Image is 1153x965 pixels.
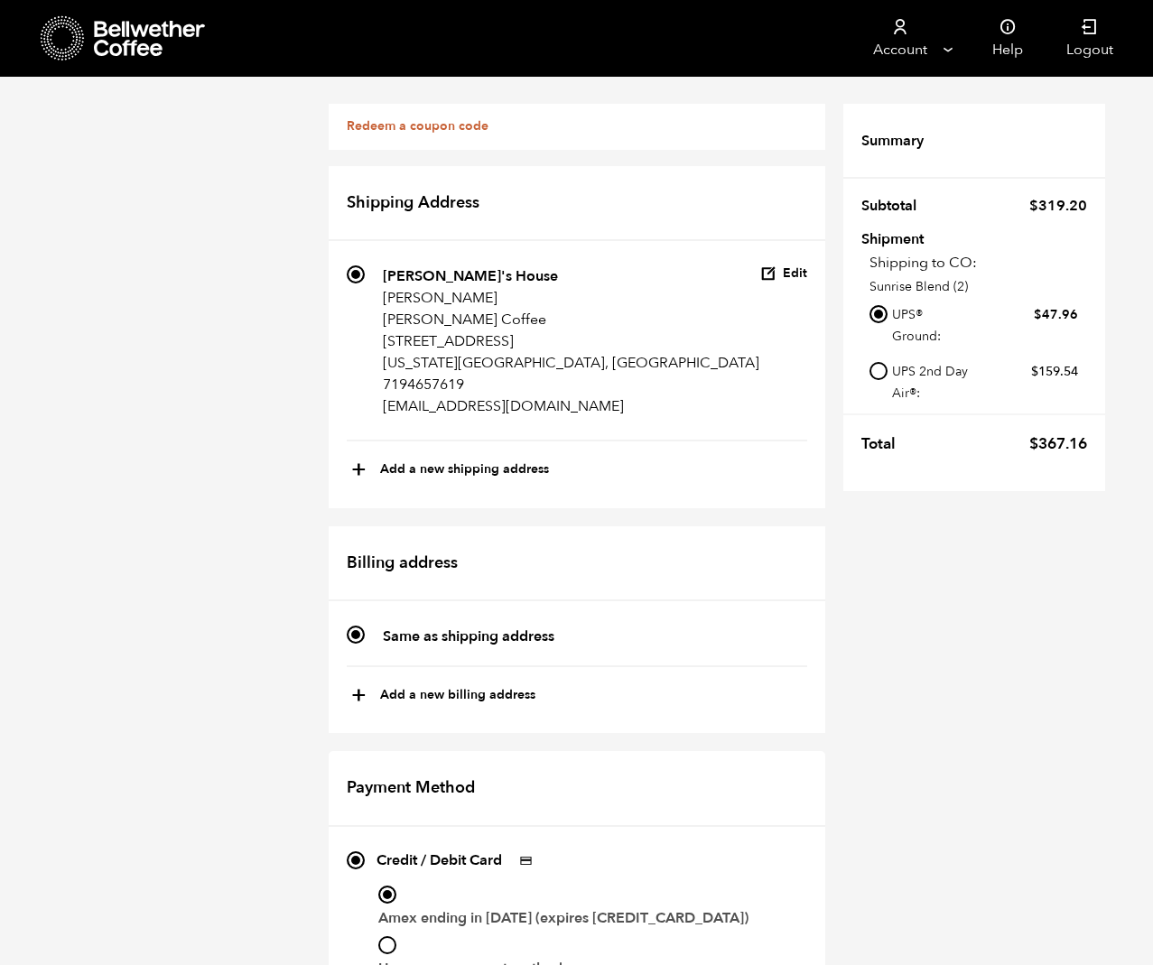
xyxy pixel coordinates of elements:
[329,166,825,242] h2: Shipping Address
[329,751,825,827] h2: Payment Method
[861,122,934,160] th: Summary
[892,302,1077,348] label: UPS® Ground:
[1034,306,1042,323] span: $
[383,266,558,286] strong: [PERSON_NAME]'s House
[1029,196,1038,216] span: $
[351,455,549,486] button: +Add a new shipping address
[1031,363,1038,380] span: $
[377,846,543,875] label: Credit / Debit Card
[383,309,759,330] p: [PERSON_NAME] Coffee
[509,849,543,871] img: Credit / Debit Card
[1029,433,1087,454] bdi: 367.16
[351,681,535,711] button: +Add a new billing address
[1029,433,1038,454] span: $
[347,117,488,135] a: Redeem a coupon code
[383,352,759,374] p: [US_STATE][GEOGRAPHIC_DATA], [GEOGRAPHIC_DATA]
[861,232,965,244] th: Shipment
[861,187,927,225] th: Subtotal
[1034,306,1078,323] bdi: 47.96
[347,626,365,644] input: Same as shipping address
[351,455,367,486] span: +
[383,287,759,309] p: [PERSON_NAME]
[869,252,1087,274] p: Shipping to CO:
[383,395,759,417] p: [EMAIL_ADDRESS][DOMAIN_NAME]
[383,374,759,395] p: 7194657619
[1029,196,1087,216] bdi: 319.20
[760,265,807,283] button: Edit
[347,265,365,283] input: [PERSON_NAME]'s House [PERSON_NAME] [PERSON_NAME] Coffee [STREET_ADDRESS] [US_STATE][GEOGRAPHIC_D...
[1031,363,1078,380] bdi: 159.54
[383,626,554,646] strong: Same as shipping address
[378,904,807,933] label: Amex ending in [DATE] (expires [CREDIT_CARD_DATA])
[351,681,367,711] span: +
[869,277,1087,296] p: Sunrise Blend (2)
[892,359,1077,404] label: UPS 2nd Day Air®:
[329,526,825,602] h2: Billing address
[383,330,759,352] p: [STREET_ADDRESS]
[861,424,907,464] th: Total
